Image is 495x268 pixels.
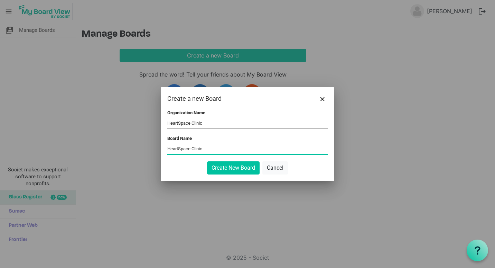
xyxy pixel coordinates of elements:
button: Create New Board [207,161,260,175]
div: Create a new Board [167,93,296,104]
label: Organization Name [167,110,205,115]
label: Board Name [167,136,192,141]
button: Close [317,93,328,104]
button: Cancel [262,161,288,175]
